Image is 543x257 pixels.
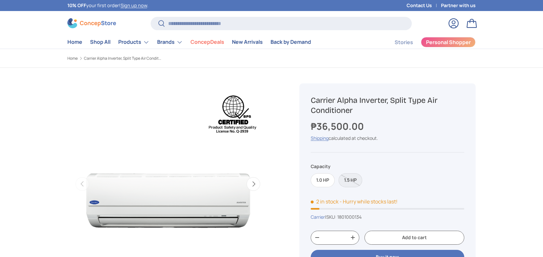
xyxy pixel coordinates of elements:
span: 2 in stock [311,198,339,205]
span: | [325,214,362,220]
strong: ₱36,500.00 [311,120,365,133]
a: Brands [157,36,183,49]
a: New Arrivals [232,36,263,48]
strong: 10% OFF [67,2,86,8]
label: Sold out [339,173,362,187]
a: Personal Shopper [421,37,476,47]
nav: Breadcrumbs [67,55,284,61]
a: Sign up now [121,2,147,8]
a: Stories [395,36,413,49]
a: Shop All [90,36,110,48]
a: Carrier [311,214,325,220]
a: Home [67,36,82,48]
img: ConcepStore [67,18,116,28]
summary: Brands [153,36,187,49]
div: calculated at checkout. [311,135,464,141]
a: Back by Demand [271,36,311,48]
a: Contact Us [407,2,441,9]
button: Add to cart [364,231,464,245]
nav: Primary [67,36,311,49]
span: SKU: [326,214,336,220]
a: Carrier Alpha Inverter, Split Type Air Conditioner [84,56,162,60]
h1: Carrier Alpha Inverter, Split Type Air Conditioner [311,95,464,116]
span: 1801000134 [337,214,362,220]
a: ConcepDeals [191,36,224,48]
a: Partner with us [441,2,476,9]
legend: Capacity [311,163,330,170]
p: your first order! . [67,2,148,9]
a: Shipping [311,135,329,141]
nav: Secondary [379,36,476,49]
a: Products [118,36,149,49]
span: Personal Shopper [426,40,471,45]
a: Home [67,56,78,60]
summary: Products [114,36,153,49]
p: - Hurry while stocks last! [340,198,398,205]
